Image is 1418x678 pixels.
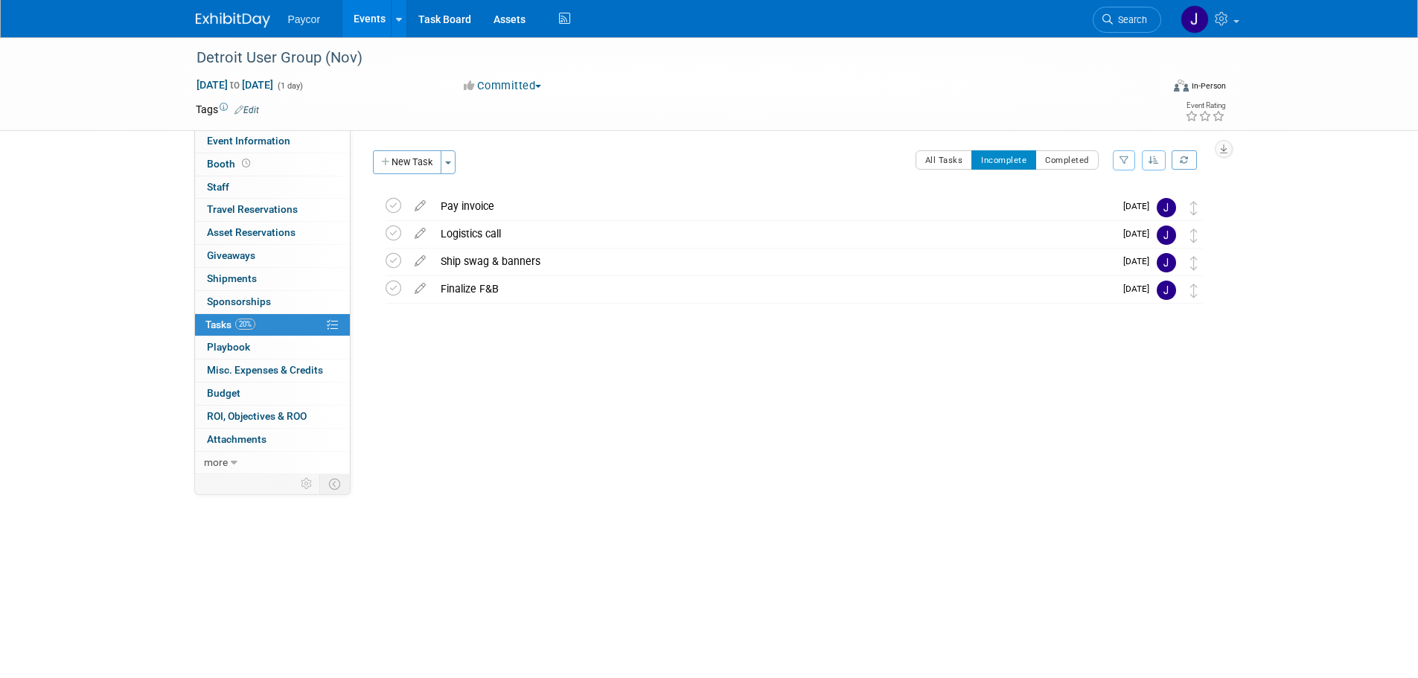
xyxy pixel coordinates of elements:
button: All Tasks [916,150,973,170]
img: ExhibitDay [196,13,270,28]
img: Format-Inperson.png [1174,80,1189,92]
a: Tasks20% [195,314,350,336]
span: (1 day) [276,81,303,91]
span: Search [1113,14,1147,25]
div: In-Person [1191,80,1226,92]
span: to [228,79,242,91]
span: [DATE] [1123,228,1157,239]
span: Booth [207,158,253,170]
span: Playbook [207,341,250,353]
span: Event Information [207,135,290,147]
a: Sponsorships [195,291,350,313]
div: Finalize F&B [433,276,1114,301]
a: Travel Reservations [195,199,350,221]
span: [DATE] [1123,284,1157,294]
a: edit [407,255,433,268]
span: Staff [207,181,229,193]
a: edit [407,282,433,295]
a: ROI, Objectives & ROO [195,406,350,428]
div: Event Rating [1185,102,1225,109]
div: Ship swag & banners [433,249,1114,274]
a: Shipments [195,268,350,290]
span: Giveaways [207,249,255,261]
span: Booth not reserved yet [239,158,253,169]
span: Shipments [207,272,257,284]
div: Pay invoice [433,194,1114,219]
span: [DATE] [1123,256,1157,266]
a: Edit [234,105,259,115]
a: Attachments [195,429,350,451]
span: [DATE] [DATE] [196,78,274,92]
span: Paycor [288,13,321,25]
a: Staff [195,176,350,199]
span: Travel Reservations [207,203,298,215]
a: Event Information [195,130,350,153]
a: more [195,452,350,474]
i: Move task [1190,201,1198,215]
img: Jenny Campbell [1157,198,1176,217]
a: Playbook [195,336,350,359]
i: Move task [1190,228,1198,243]
img: Jenny Campbell [1157,281,1176,300]
td: Tags [196,102,259,117]
button: Incomplete [971,150,1036,170]
div: Event Format [1073,77,1227,100]
span: Misc. Expenses & Credits [207,364,323,376]
button: Completed [1035,150,1099,170]
span: Budget [207,387,240,399]
button: New Task [373,150,441,174]
img: Jenny Campbell [1157,226,1176,245]
a: Booth [195,153,350,176]
span: more [204,456,228,468]
img: Jenny Campbell [1181,5,1209,33]
span: Sponsorships [207,295,271,307]
div: Logistics call [433,221,1114,246]
span: Tasks [205,319,255,330]
i: Move task [1190,284,1198,298]
span: 20% [235,319,255,330]
a: edit [407,227,433,240]
span: Attachments [207,433,266,445]
a: Giveaways [195,245,350,267]
a: Budget [195,383,350,405]
span: [DATE] [1123,201,1157,211]
a: Refresh [1172,150,1197,170]
img: Jenny Campbell [1157,253,1176,272]
td: Toggle Event Tabs [319,474,350,493]
a: Misc. Expenses & Credits [195,359,350,382]
i: Move task [1190,256,1198,270]
span: ROI, Objectives & ROO [207,410,307,422]
a: Asset Reservations [195,222,350,244]
span: Asset Reservations [207,226,296,238]
a: Search [1093,7,1161,33]
button: Committed [459,78,547,94]
div: Detroit User Group (Nov) [191,45,1139,71]
td: Personalize Event Tab Strip [294,474,320,493]
a: edit [407,199,433,213]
